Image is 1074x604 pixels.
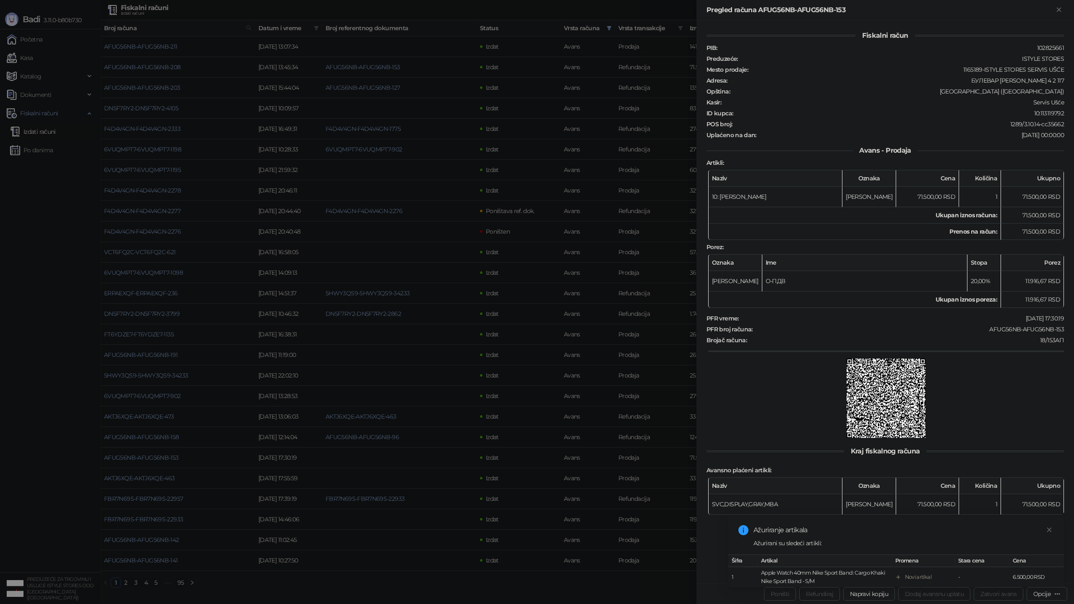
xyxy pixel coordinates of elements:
[959,494,1001,515] td: 1
[733,120,1065,128] div: 1289/3.10.14-cc35662
[896,170,959,187] th: Cena
[1001,292,1064,308] td: 11.916,67 RSD
[706,5,1054,15] div: Pregled računa AFUG56NB-AFUG56NB-153
[1045,525,1054,534] a: Close
[1001,187,1064,207] td: 71.500,00 RSD
[753,525,1054,535] div: Ažuriranje artikala
[905,573,931,581] div: Novi artikal
[842,494,896,515] td: [PERSON_NAME]
[757,131,1065,139] div: [DATE] 00:00:00
[1001,170,1064,187] th: Ukupno
[1001,207,1064,224] td: 71.500,00 RSD
[706,109,733,117] strong: ID kupca :
[842,187,896,207] td: [PERSON_NAME]
[706,44,717,52] strong: PIB :
[722,99,1065,106] div: Servis Ušće
[706,159,724,167] strong: Artikli :
[1001,494,1064,515] td: 71.500,00 RSD
[896,478,959,494] th: Cena
[959,478,1001,494] th: Količina
[1009,555,1064,567] th: Cena
[709,187,842,207] td: 10: [PERSON_NAME]
[842,170,896,187] th: Oznaka
[706,325,753,333] strong: PFR broj računa :
[762,255,967,271] th: Ime
[1001,478,1064,494] th: Ukupno
[959,170,1001,187] th: Količina
[706,466,772,474] strong: Avansno plaćeni artikli :
[709,494,842,515] td: SVC,DISPLAY,GRAY,MBA
[709,271,762,292] td: [PERSON_NAME]
[1009,567,1064,588] td: 6.500,00 RSD
[706,55,738,62] strong: Preduzeće :
[706,243,723,251] strong: Porez :
[718,44,1065,52] div: 102825661
[758,555,892,567] th: Artikal
[706,131,756,139] strong: Uplaćeno na dan :
[855,31,915,39] span: Fiskalni račun
[852,146,918,154] span: Avans - Prodaja
[1001,271,1064,292] td: 11.916,67 RSD
[936,211,997,219] strong: Ukupan iznos računa :
[847,359,926,438] img: QR kod
[936,296,997,303] strong: Ukupan iznos poreza:
[949,228,997,235] strong: Prenos na račun :
[706,99,721,106] strong: Kasir :
[896,187,959,207] td: 71.500,00 RSD
[706,120,732,128] strong: POS broj :
[709,255,762,271] th: Oznaka
[955,567,1009,588] td: -
[748,336,1065,344] div: 18/153АП
[728,555,758,567] th: Šifra
[739,55,1065,62] div: ISTYLE STORES
[753,325,1065,333] div: AFUG56NB-AFUG56NB-153
[762,271,967,292] td: О-ПДВ
[706,88,730,95] strong: Opština :
[842,478,896,494] th: Oznaka
[731,88,1065,95] div: [GEOGRAPHIC_DATA] ([GEOGRAPHIC_DATA])
[706,315,739,322] strong: PFR vreme :
[1001,224,1064,240] td: 71.500,00 RSD
[749,66,1065,73] div: 1165189-ISTYLE STORES SERVIS UŠĆE
[892,555,955,567] th: Promena
[967,255,1001,271] th: Stopa
[728,77,1065,84] div: БУЛЕВАР [PERSON_NAME] 4 2 117
[1001,255,1064,271] th: Porez
[1054,5,1064,15] button: Zatvori
[753,539,1054,548] div: Ažurirani su sledeći artikli:
[738,525,748,535] span: info-circle
[844,447,927,455] span: Kraj fiskalnog računa
[955,555,1009,567] th: Stara cena
[959,187,1001,207] td: 1
[728,567,758,588] td: 1
[706,66,748,73] strong: Mesto prodaje :
[896,494,959,515] td: 71.500,00 RSD
[740,315,1065,322] div: [DATE] 17:30:19
[758,567,892,588] td: Apple Watch 40mm Nike Sport Band: Cargo Khaki Nike Sport Band - S/M
[709,478,842,494] th: Naziv
[706,336,747,344] strong: Brojač računa :
[734,109,1065,117] div: 10:113119792
[1046,527,1052,533] span: close
[706,77,727,84] strong: Adresa :
[709,170,842,187] th: Naziv
[967,271,1001,292] td: 20,00%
